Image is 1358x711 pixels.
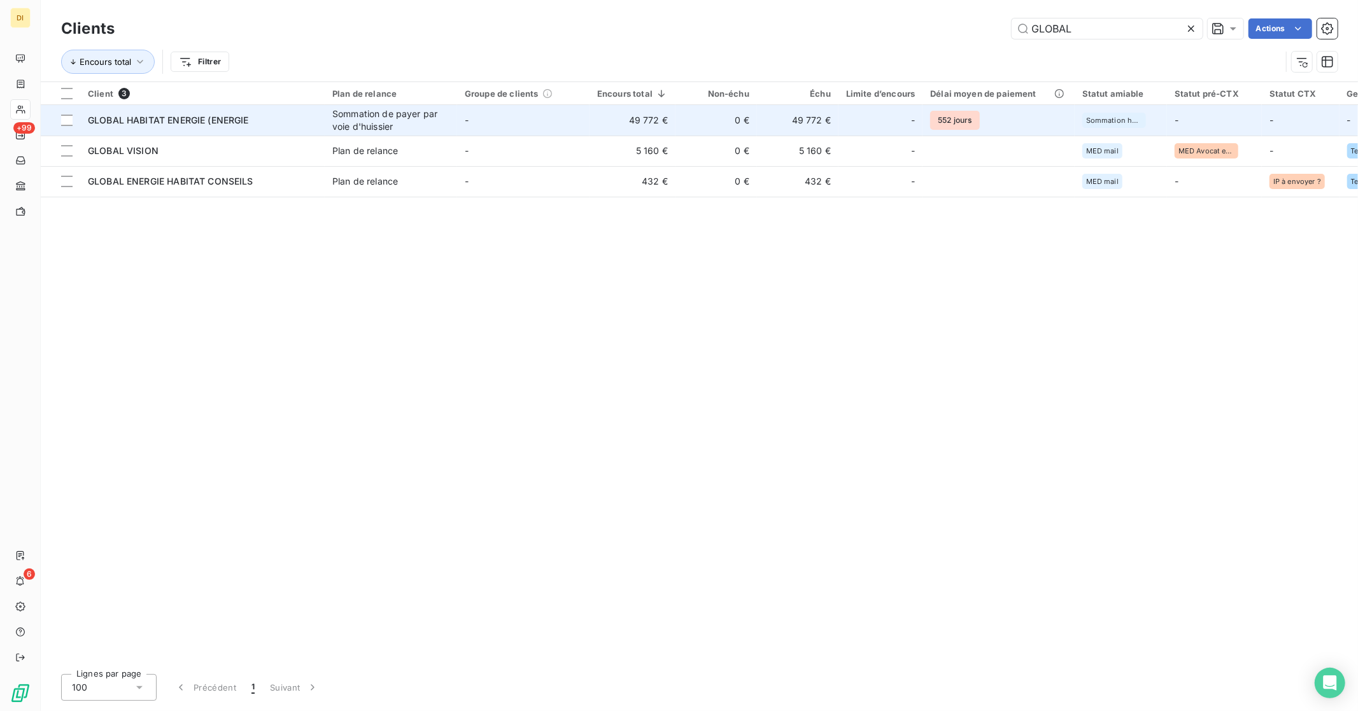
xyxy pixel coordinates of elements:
[332,144,398,157] div: Plan de relance
[465,145,469,156] span: -
[24,568,35,580] span: 6
[911,175,915,188] span: -
[72,681,87,694] span: 100
[757,105,838,136] td: 49 772 €
[911,144,915,157] span: -
[1347,115,1351,125] span: -
[1082,88,1159,99] div: Statut amiable
[1270,145,1273,156] span: -
[171,52,229,72] button: Filtrer
[80,57,131,67] span: Encours total
[1175,88,1254,99] div: Statut pré-CTX
[675,105,757,136] td: 0 €
[10,8,31,28] div: DI
[590,136,675,166] td: 5 160 €
[1273,178,1321,185] span: IP à envoyer ?
[88,176,253,187] span: GLOBAL ENERGIE HABITAT CONSEILS
[675,136,757,166] td: 0 €
[88,88,113,99] span: Client
[167,674,244,701] button: Précédent
[757,136,838,166] td: 5 160 €
[683,88,749,99] div: Non-échu
[757,166,838,197] td: 432 €
[13,122,35,134] span: +99
[590,166,675,197] td: 432 €
[332,108,449,133] div: Sommation de payer par voie d'huissier
[590,105,675,136] td: 49 772 €
[332,88,449,99] div: Plan de relance
[846,88,915,99] div: Limite d’encours
[244,674,262,701] button: 1
[251,681,255,694] span: 1
[465,115,469,125] span: -
[262,674,327,701] button: Suivant
[1315,668,1345,698] div: Open Intercom Messenger
[930,111,979,130] span: 552 jours
[1270,115,1273,125] span: -
[1086,178,1119,185] span: MED mail
[332,175,398,188] div: Plan de relance
[675,166,757,197] td: 0 €
[1175,176,1178,187] span: -
[88,145,159,156] span: GLOBAL VISION
[1248,18,1312,39] button: Actions
[1086,116,1142,124] span: Sommation huissier (uniquement)
[1086,147,1119,155] span: MED mail
[1175,115,1178,125] span: -
[597,88,668,99] div: Encours total
[10,683,31,703] img: Logo LeanPay
[88,115,249,125] span: GLOBAL HABITAT ENERGIE (ENERGIE
[911,114,915,127] span: -
[465,88,539,99] span: Groupe de clients
[1012,18,1203,39] input: Rechercher
[118,88,130,99] span: 3
[765,88,831,99] div: Échu
[1270,88,1332,99] div: Statut CTX
[61,50,155,74] button: Encours total
[930,88,1066,99] div: Délai moyen de paiement
[1178,147,1234,155] span: MED Avocat envoyé
[61,17,115,40] h3: Clients
[465,176,469,187] span: -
